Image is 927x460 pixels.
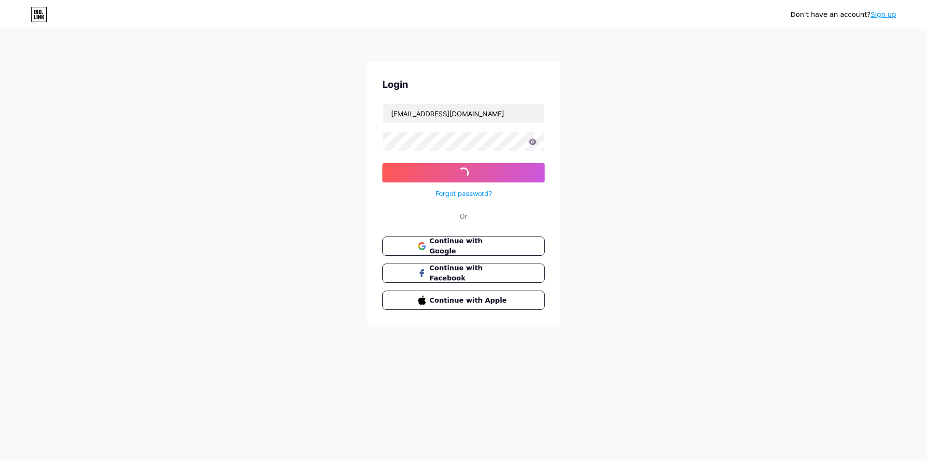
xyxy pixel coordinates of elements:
[430,236,509,256] span: Continue with Google
[460,211,467,221] div: Or
[430,263,509,283] span: Continue with Facebook
[382,291,545,310] button: Continue with Apple
[382,237,545,256] button: Continue with Google
[871,11,896,18] a: Sign up
[382,77,545,92] div: Login
[383,104,544,123] input: Username
[430,295,509,306] span: Continue with Apple
[382,264,545,283] button: Continue with Facebook
[790,10,896,20] div: Don't have an account?
[435,188,492,198] a: Forgot password?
